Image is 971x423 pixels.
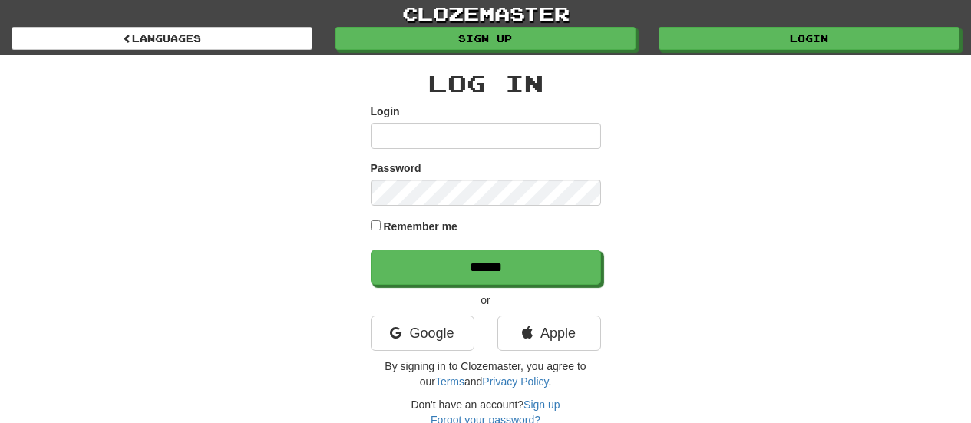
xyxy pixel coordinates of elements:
[371,104,400,119] label: Login
[371,71,601,96] h2: Log In
[371,292,601,308] p: or
[335,27,636,50] a: Sign up
[482,375,548,388] a: Privacy Policy
[497,316,601,351] a: Apple
[371,160,421,176] label: Password
[435,375,464,388] a: Terms
[659,27,959,50] a: Login
[371,316,474,351] a: Google
[523,398,560,411] a: Sign up
[383,219,457,234] label: Remember me
[371,359,601,389] p: By signing in to Clozemaster, you agree to our and .
[12,27,312,50] a: Languages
